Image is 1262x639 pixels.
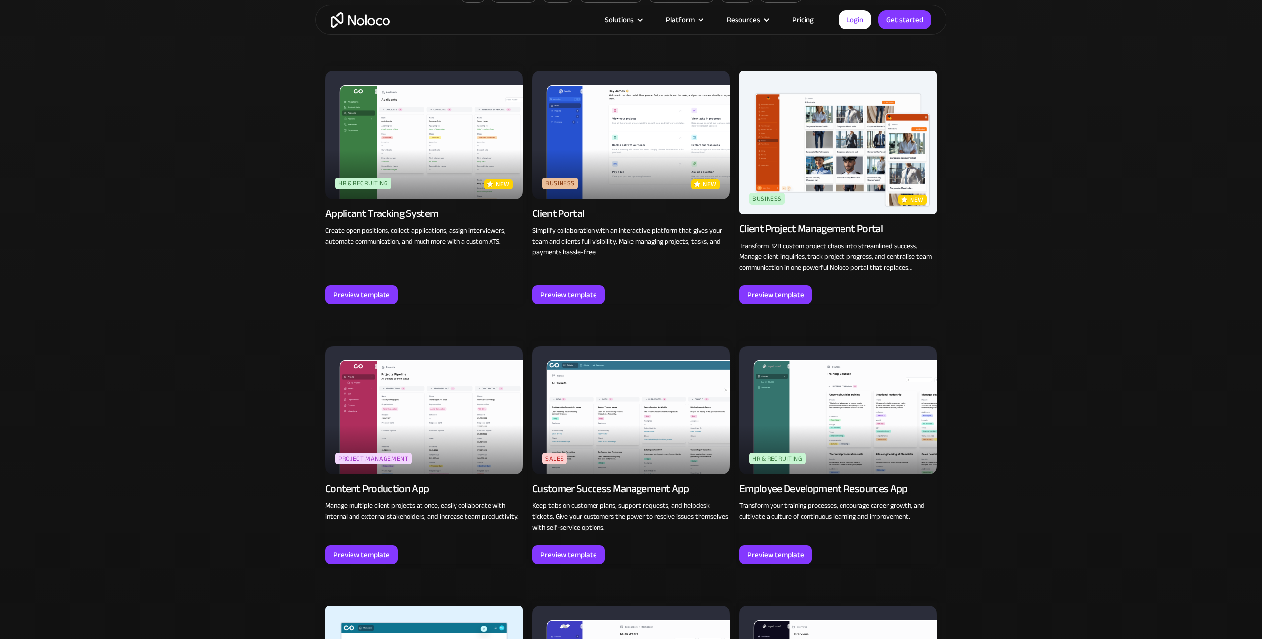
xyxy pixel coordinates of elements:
[542,177,578,189] div: Business
[333,548,390,561] div: Preview template
[839,10,871,29] a: Login
[727,13,760,26] div: Resources
[325,500,523,522] p: Manage multiple client projects at once, easily collaborate with internal and external stakeholde...
[739,241,937,273] p: Transform B2B custom project chaos into streamlined success. Manage client inquiries, track proje...
[749,453,806,464] div: HR & Recruiting
[532,500,730,533] p: Keep tabs on customer plans, support requests, and helpdesk tickets. Give your customers the powe...
[325,341,523,564] a: Project ManagementContent Production AppManage multiple client projects at once, easily collabora...
[780,13,826,26] a: Pricing
[666,13,695,26] div: Platform
[739,66,937,304] a: BusinessnewClient Project Management PortalTransform B2B custom project chaos into streamlined su...
[739,222,883,236] div: Client Project Management Portal
[325,482,429,496] div: Content Production App
[605,13,634,26] div: Solutions
[325,225,523,247] p: Create open positions, collect applications, assign interviewers, automate communication, and muc...
[739,341,937,564] a: HR & RecruitingEmployee Development Resources AppTransform your training processes, encourage car...
[703,179,717,189] p: new
[496,179,510,189] p: new
[325,207,439,220] div: Applicant Tracking System
[532,482,689,496] div: Customer Success Management App
[910,195,924,205] p: new
[747,548,804,561] div: Preview template
[542,453,567,464] div: Sales
[593,13,654,26] div: Solutions
[878,10,931,29] a: Get started
[749,193,785,205] div: Business
[335,453,412,464] div: Project Management
[540,548,597,561] div: Preview template
[532,207,584,220] div: Client Portal
[532,225,730,258] p: Simplify collaboration with an interactive platform that gives your team and clients full visibil...
[747,288,804,301] div: Preview template
[333,288,390,301] div: Preview template
[532,66,730,304] a: BusinessnewClient PortalSimplify collaboration with an interactive platform that gives your team ...
[739,482,908,496] div: Employee Development Resources App
[739,500,937,522] p: Transform your training processes, encourage career growth, and cultivate a culture of continuous...
[532,341,730,564] a: SalesCustomer Success Management AppKeep tabs on customer plans, support requests, and helpdesk t...
[714,13,780,26] div: Resources
[335,177,391,189] div: HR & Recruiting
[540,288,597,301] div: Preview template
[325,66,523,304] a: HR & RecruitingnewApplicant Tracking SystemCreate open positions, collect applications, assign in...
[654,13,714,26] div: Platform
[331,12,390,28] a: home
